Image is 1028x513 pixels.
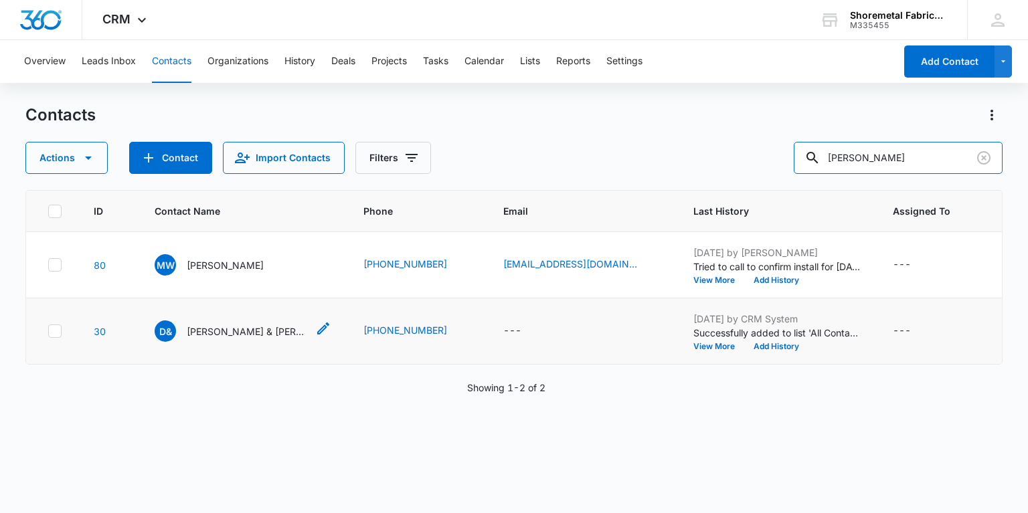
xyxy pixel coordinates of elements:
div: Email - robretsy@aol.com - Select to Edit Field [503,257,661,273]
button: Add History [744,276,808,284]
a: [PHONE_NUMBER] [363,323,447,337]
span: Assigned To [893,204,950,218]
div: Phone - (443) 904-6110 - Select to Edit Field [363,257,471,273]
div: Email - - Select to Edit Field [503,323,545,339]
p: [PERSON_NAME] [187,258,264,272]
button: Add History [744,342,808,350]
button: Add Contact [904,45,995,78]
a: [PHONE_NUMBER] [363,257,447,271]
div: account name [850,10,948,21]
p: Tried to call to confirm install for [DATE] [DATE]. Unable to leave VM - Mailbox full. [693,260,861,274]
h1: Contacts [25,105,96,125]
div: Assigned To - - Select to Edit Field [893,323,935,339]
button: Reports [556,40,590,83]
span: Email [503,204,642,218]
input: Search Contacts [794,142,1003,174]
button: Actions [25,142,108,174]
div: --- [893,323,911,339]
button: Actions [981,104,1003,126]
span: Last History [693,204,841,218]
span: CRM [102,12,131,26]
p: Showing 1-2 of 2 [467,381,545,395]
div: Contact Name - Dan & Maria Draves - Select to Edit Field [155,320,331,342]
div: Phone - (484) 557-7829 - Select to Edit Field [363,323,471,339]
p: [DATE] by CRM System [693,312,861,326]
a: Navigate to contact details page for Dan & Maria Draves [94,326,106,337]
div: Contact Name - Maria White - Select to Edit Field [155,254,288,276]
p: [PERSON_NAME] & [PERSON_NAME] [187,324,307,338]
button: Add Contact [129,142,212,174]
button: Organizations [207,40,268,83]
button: Lists [520,40,540,83]
button: Overview [24,40,66,83]
p: Successfully added to list 'All Contacts'. [693,326,861,340]
a: [EMAIL_ADDRESS][DOMAIN_NAME] [503,257,637,271]
div: account id [850,21,948,30]
div: Assigned To - - Select to Edit Field [893,257,935,273]
button: Tasks [423,40,448,83]
p: [DATE] by [PERSON_NAME] [693,245,861,260]
button: View More [693,276,744,284]
span: Phone [363,204,452,218]
button: History [284,40,315,83]
span: MW [155,254,176,276]
span: Contact Name [155,204,312,218]
button: Leads Inbox [82,40,136,83]
button: Clear [973,147,995,169]
button: Projects [371,40,407,83]
span: D& [155,320,176,342]
button: Deals [331,40,355,83]
button: Contacts [152,40,191,83]
div: --- [893,257,911,273]
button: Settings [606,40,642,83]
button: Calendar [464,40,504,83]
button: View More [693,342,744,350]
div: --- [503,323,521,339]
span: ID [94,204,103,218]
button: Import Contacts [223,142,345,174]
a: Navigate to contact details page for Maria White [94,260,106,271]
button: Filters [355,142,431,174]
